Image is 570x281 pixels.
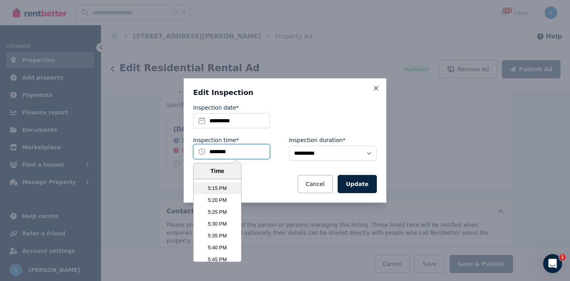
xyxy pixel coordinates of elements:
[196,167,239,176] div: Time
[543,254,562,273] iframe: Intercom live chat
[194,194,241,206] li: 5:20 PM
[338,175,377,193] button: Update
[194,179,241,262] ul: Time
[298,175,333,193] button: Cancel
[194,218,241,230] li: 5:30 PM
[194,254,241,266] li: 5:45 PM
[193,88,377,97] h3: Edit Inspection
[194,242,241,254] li: 5:40 PM
[559,254,566,260] span: 1
[193,104,239,112] label: Inspection date*
[194,206,241,218] li: 5:25 PM
[194,230,241,242] li: 5:35 PM
[289,136,346,144] label: Inspection duration*
[194,182,241,194] li: 5:15 PM
[193,136,239,144] label: Inspection time*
